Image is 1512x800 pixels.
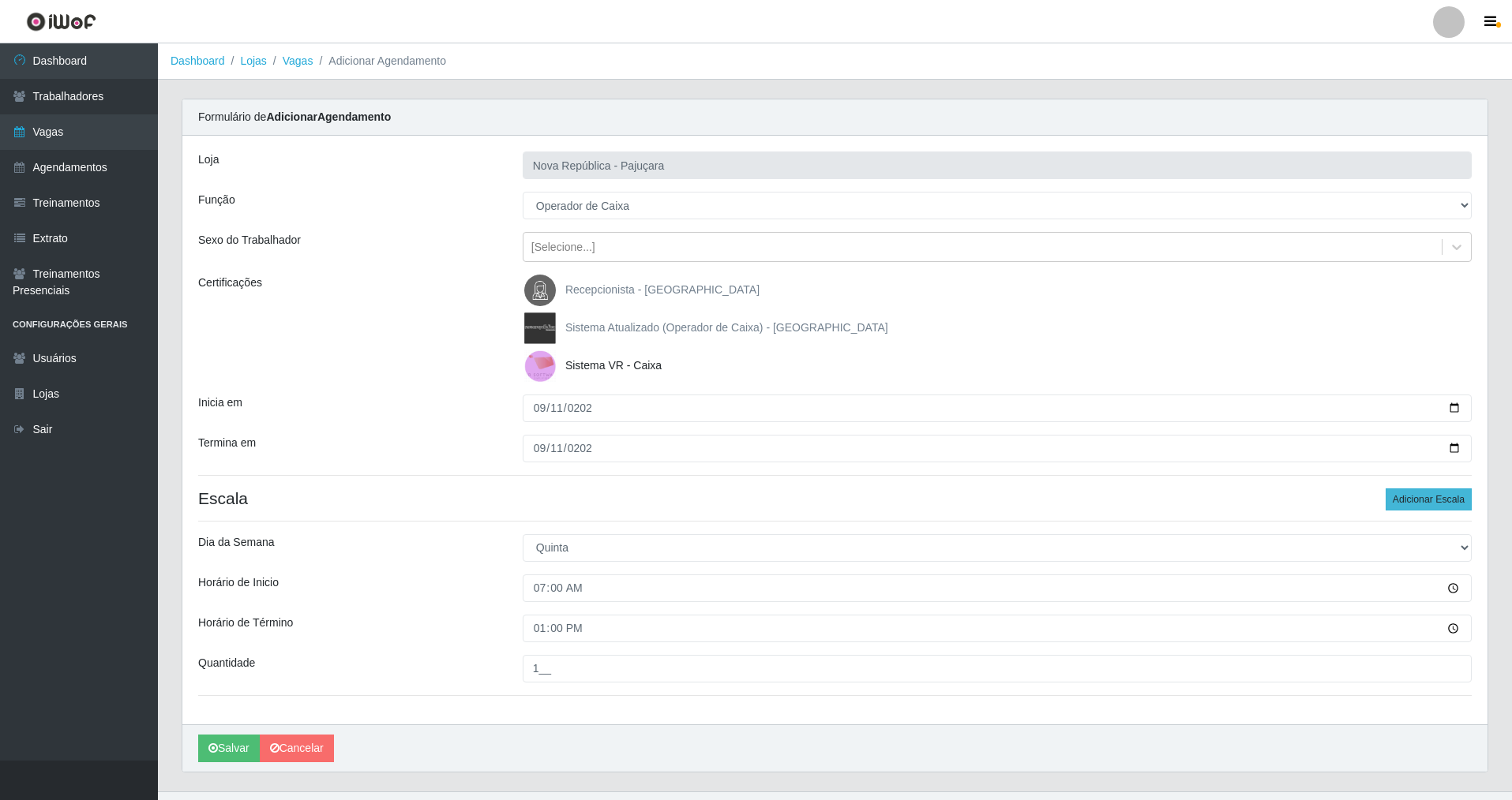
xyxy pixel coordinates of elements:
label: Função [198,192,235,208]
input: 00:00 [523,574,1472,602]
a: Dashboard [171,54,225,67]
label: Quantidade [198,655,255,671]
label: Dia da Semana [198,534,275,551]
input: 00/00/0000 [523,394,1472,422]
img: Sistema Atualizado (Operador de Caixa) - Nova Republica [524,312,562,344]
nav: breadcrumb [158,43,1512,80]
span: Recepcionista - [GEOGRAPHIC_DATA] [565,283,760,296]
input: 00/00/0000 [523,435,1472,462]
span: Sistema Atualizado (Operador de Caixa) - [GEOGRAPHIC_DATA] [565,321,888,334]
img: Sistema VR - Caixa [524,350,562,382]
span: Sistema VR - Caixa [565,359,662,372]
img: Recepcionista - Nova República [524,275,562,306]
label: Loja [198,151,219,168]
label: Horário de Término [198,615,293,631]
label: Termina em [198,435,256,451]
a: Vagas [283,54,313,67]
label: Inicia em [198,394,242,411]
a: Cancelar [260,735,334,762]
input: 00:00 [523,615,1472,642]
h4: Escala [198,488,1472,508]
button: Adicionar Escala [1386,488,1472,510]
label: Certificações [198,275,262,291]
label: Sexo do Trabalhador [198,232,301,249]
div: Formulário de [182,99,1488,136]
li: Adicionar Agendamento [313,53,446,69]
button: Salvar [198,735,260,762]
div: [Selecione...] [531,239,595,256]
a: Lojas [240,54,266,67]
strong: Adicionar Agendamento [266,110,391,123]
label: Horário de Inicio [198,574,279,591]
img: CoreUI Logo [26,12,96,32]
input: Informe a quantidade... [523,655,1472,682]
